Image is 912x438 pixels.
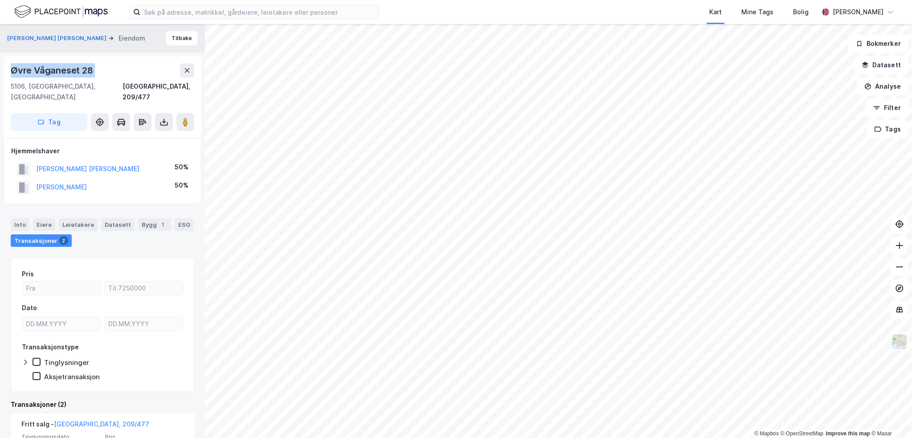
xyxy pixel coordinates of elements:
div: Bygg [138,218,171,231]
button: Datasett [854,56,908,74]
div: Info [11,218,29,231]
div: Eiendom [119,33,145,44]
div: 5106, [GEOGRAPHIC_DATA], [GEOGRAPHIC_DATA] [11,81,123,102]
iframe: Chat Widget [867,395,912,438]
div: 2 [59,236,68,245]
div: Kontrollprogram for chat [867,395,912,438]
img: Z [891,333,908,350]
button: Bokmerker [848,35,908,53]
button: Analyse [857,78,908,95]
div: 50% [175,162,188,172]
div: 1 [159,220,168,229]
div: Kart [709,7,722,17]
div: Dato [22,303,37,313]
input: DD.MM.YYYY [105,317,183,331]
div: Eiere [33,218,55,231]
div: 50% [175,180,188,191]
div: Leietakere [59,218,98,231]
div: Pris [22,269,34,279]
button: Tag [11,113,87,131]
div: Transaksjoner (2) [11,399,194,410]
input: Til 7250000 [105,282,183,295]
input: DD.MM.YYYY [22,317,100,331]
a: OpenStreetMap [781,430,824,437]
a: Improve this map [826,430,870,437]
a: [GEOGRAPHIC_DATA], 209/477 [54,420,149,428]
a: Mapbox [754,430,779,437]
button: Filter [866,99,908,117]
div: Tinglysninger [44,358,89,367]
button: Tags [867,120,908,138]
div: Transaksjonstype [22,342,79,352]
div: Transaksjoner [11,234,72,247]
button: Tilbake [166,31,198,45]
div: Øvre Våganeset 28 [11,63,95,78]
div: [GEOGRAPHIC_DATA], 209/477 [123,81,194,102]
div: Fritt salg - [21,419,149,433]
div: Bolig [793,7,809,17]
div: Mine Tags [741,7,773,17]
div: [PERSON_NAME] [833,7,883,17]
input: Fra [22,282,100,295]
img: logo.f888ab2527a4732fd821a326f86c7f29.svg [14,4,108,20]
div: Datasett [101,218,135,231]
div: Aksjetransaksjon [44,373,100,381]
div: Hjemmelshaver [11,146,194,156]
input: Søk på adresse, matrikkel, gårdeiere, leietakere eller personer [140,5,378,19]
button: [PERSON_NAME] [PERSON_NAME] [7,34,108,43]
div: ESG [175,218,194,231]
